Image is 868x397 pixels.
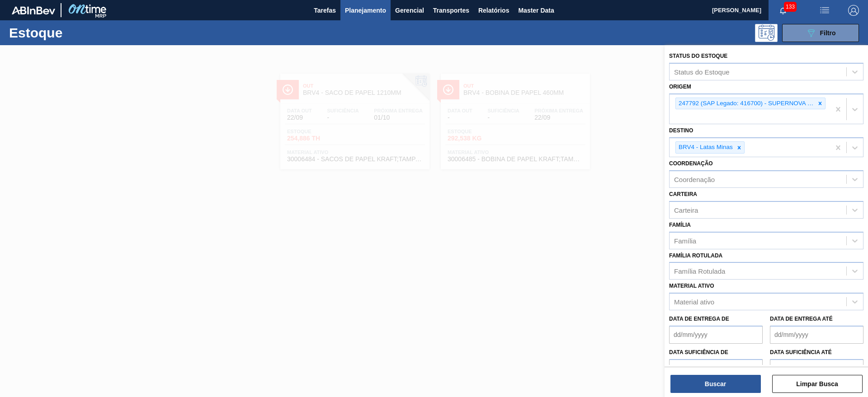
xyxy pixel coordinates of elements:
label: Coordenação [669,160,713,167]
span: Tarefas [314,5,336,16]
span: Filtro [820,29,836,37]
label: Destino [669,127,693,134]
label: Família Rotulada [669,252,722,259]
div: Carteira [674,206,698,214]
input: dd/mm/yyyy [669,359,763,377]
input: dd/mm/yyyy [770,326,863,344]
span: Transportes [433,5,469,16]
label: Origem [669,84,691,90]
div: Status do Estoque [674,68,730,75]
button: Notificações [769,4,797,17]
h1: Estoque [9,28,144,38]
label: Status do Estoque [669,53,727,59]
label: Família [669,222,691,228]
div: 247792 (SAP Legado: 416700) - SUPERNOVA EMBALAGENS LTDA [676,98,815,109]
div: Família Rotulada [674,267,725,275]
label: Data suficiência até [770,349,832,355]
div: Pogramando: nenhum usuário selecionado [755,24,778,42]
label: Data de Entrega de [669,316,729,322]
span: Relatórios [478,5,509,16]
span: Gerencial [395,5,424,16]
label: Material ativo [669,283,714,289]
img: TNhmsLtSVTkK8tSr43FrP2fwEKptu5GPRR3wAAAABJRU5ErkJggg== [12,6,55,14]
div: Família [674,237,696,244]
label: Data de Entrega até [770,316,833,322]
input: dd/mm/yyyy [770,359,863,377]
img: userActions [819,5,830,16]
div: Material ativo [674,298,714,306]
span: 133 [784,2,797,12]
label: Carteira [669,191,697,197]
div: BRV4 - Latas Minas [676,142,734,153]
label: Data suficiência de [669,349,728,355]
input: dd/mm/yyyy [669,326,763,344]
div: Coordenação [674,175,715,183]
img: Logout [848,5,859,16]
span: Planejamento [345,5,386,16]
button: Filtro [782,24,859,42]
span: Master Data [518,5,554,16]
